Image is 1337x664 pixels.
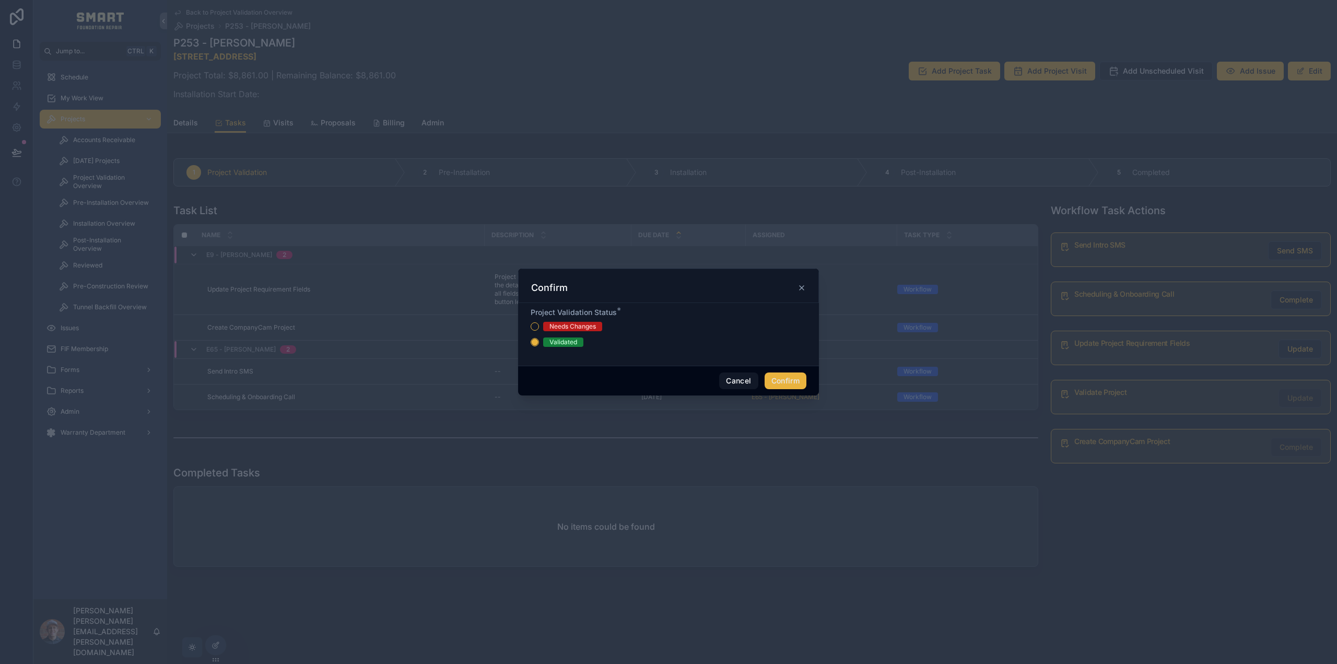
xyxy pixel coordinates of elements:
div: Needs Changes [549,322,596,331]
h3: Confirm [531,282,568,294]
button: Confirm [765,372,806,389]
div: Validated [549,337,577,347]
span: Project Validation Status [531,308,617,317]
button: Cancel [719,372,758,389]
